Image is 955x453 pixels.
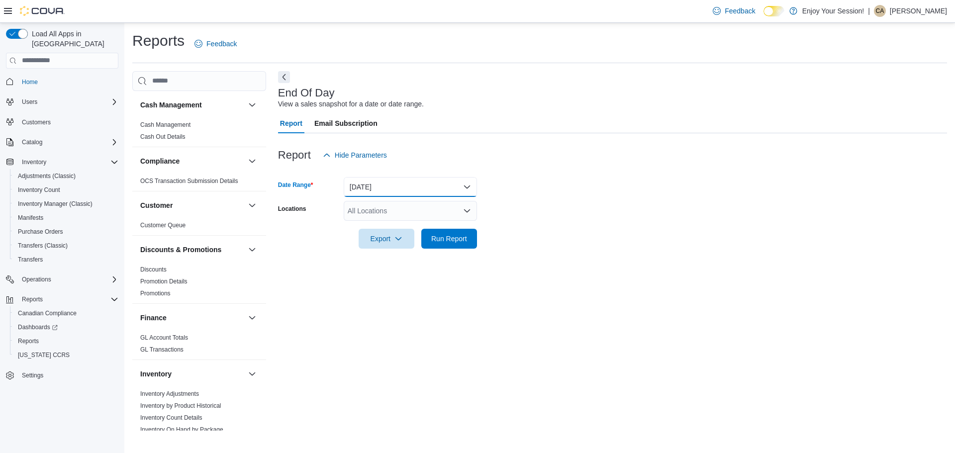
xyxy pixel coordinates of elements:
[140,278,188,285] a: Promotion Details
[246,99,258,111] button: Cash Management
[14,212,118,224] span: Manifests
[28,29,118,49] span: Load All Apps in [GEOGRAPHIC_DATA]
[22,138,42,146] span: Catalog
[140,426,223,433] a: Inventory On Hand by Package
[14,307,118,319] span: Canadian Compliance
[140,334,188,342] span: GL Account Totals
[18,228,63,236] span: Purchase Orders
[2,95,122,109] button: Users
[132,119,266,147] div: Cash Management
[140,313,167,323] h3: Finance
[246,312,258,324] button: Finance
[140,402,221,409] a: Inventory by Product Historical
[874,5,886,17] div: Carrie Anderson
[140,266,167,273] a: Discounts
[140,177,238,185] span: OCS Transaction Submission Details
[14,335,43,347] a: Reports
[140,156,244,166] button: Compliance
[206,39,237,49] span: Feedback
[132,31,185,51] h1: Reports
[14,226,118,238] span: Purchase Orders
[18,186,60,194] span: Inventory Count
[18,96,118,108] span: Users
[278,205,306,213] label: Locations
[18,273,55,285] button: Operations
[18,369,47,381] a: Settings
[14,184,64,196] a: Inventory Count
[140,133,186,140] a: Cash Out Details
[140,100,244,110] button: Cash Management
[10,211,122,225] button: Manifests
[140,414,202,421] a: Inventory Count Details
[18,136,46,148] button: Catalog
[14,254,47,266] a: Transfers
[280,113,302,133] span: Report
[140,426,223,434] span: Inventory On Hand by Package
[132,264,266,303] div: Discounts & Promotions
[14,240,118,252] span: Transfers (Classic)
[2,115,122,129] button: Customers
[876,5,884,17] span: CA
[140,402,221,410] span: Inventory by Product Historical
[14,184,118,196] span: Inventory Count
[140,313,244,323] button: Finance
[140,289,171,297] span: Promotions
[18,96,41,108] button: Users
[18,351,70,359] span: [US_STATE] CCRS
[18,309,77,317] span: Canadian Compliance
[140,156,180,166] h3: Compliance
[191,34,241,54] a: Feedback
[140,346,184,354] span: GL Transactions
[14,254,118,266] span: Transfers
[365,229,408,249] span: Export
[140,121,191,128] a: Cash Management
[246,155,258,167] button: Compliance
[14,226,67,238] a: Purchase Orders
[140,245,244,255] button: Discounts & Promotions
[140,277,188,285] span: Promotion Details
[2,75,122,89] button: Home
[18,242,68,250] span: Transfers (Classic)
[22,78,38,86] span: Home
[14,198,96,210] a: Inventory Manager (Classic)
[335,150,387,160] span: Hide Parameters
[22,158,46,166] span: Inventory
[10,348,122,362] button: [US_STATE] CCRS
[140,221,186,229] span: Customer Queue
[14,307,81,319] a: Canadian Compliance
[18,214,43,222] span: Manifests
[344,177,477,197] button: [DATE]
[709,1,759,21] a: Feedback
[14,335,118,347] span: Reports
[18,323,58,331] span: Dashboards
[140,266,167,273] span: Discounts
[140,200,244,210] button: Customer
[22,98,37,106] span: Users
[132,332,266,360] div: Finance
[18,76,42,88] a: Home
[18,200,93,208] span: Inventory Manager (Classic)
[140,334,188,341] a: GL Account Totals
[140,414,202,422] span: Inventory Count Details
[18,337,39,345] span: Reports
[14,198,118,210] span: Inventory Manager (Classic)
[18,172,76,180] span: Adjustments (Classic)
[14,321,118,333] span: Dashboards
[10,334,122,348] button: Reports
[2,155,122,169] button: Inventory
[140,121,191,129] span: Cash Management
[246,368,258,380] button: Inventory
[10,320,122,334] a: Dashboards
[10,197,122,211] button: Inventory Manager (Classic)
[140,178,238,184] a: OCS Transaction Submission Details
[2,272,122,286] button: Operations
[140,133,186,141] span: Cash Out Details
[18,156,50,168] button: Inventory
[18,273,118,285] span: Operations
[22,275,51,283] span: Operations
[319,145,391,165] button: Hide Parameters
[868,5,870,17] p: |
[278,87,335,99] h3: End Of Day
[22,371,43,379] span: Settings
